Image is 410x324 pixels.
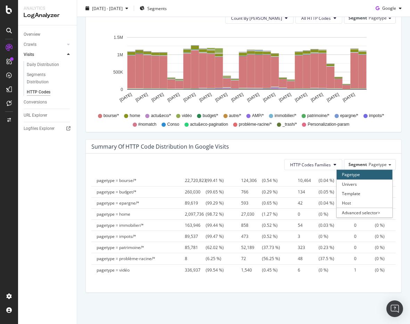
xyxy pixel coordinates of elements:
[190,122,228,127] span: actu&eco-pagination
[241,189,278,195] span: (0.29 %)
[298,211,328,217] span: (0 %)
[298,200,319,206] span: 42
[185,200,224,206] span: (99.29 %)
[298,267,328,273] span: (0 %)
[229,113,241,119] span: autre/*
[185,267,224,273] span: (99.54 %)
[241,233,278,239] span: (0.52 %)
[185,256,206,261] span: 8
[24,41,65,48] a: Crawls
[185,222,206,228] span: 163,946
[83,3,131,14] button: [DATE] - [DATE]
[284,159,342,170] button: HTTP Codes Families
[97,267,130,273] span: pagetype = vidéo
[241,256,262,261] span: 72
[348,15,367,21] span: Segment
[182,113,192,119] span: vidéo
[298,177,334,183] span: (0.04 %)
[24,125,55,132] div: Logfiles Explorer
[239,122,272,127] span: problème-racine/*
[298,233,319,239] span: 3
[298,244,319,250] span: 323
[354,222,375,228] span: 0
[113,70,123,75] text: 500K
[130,113,140,119] span: home
[27,71,65,86] div: Segments Distribution
[182,92,196,103] text: [DATE]
[382,5,396,11] span: Google
[354,244,375,250] span: 0
[151,113,171,119] span: actu&eco/*
[241,200,262,206] span: 593
[241,177,278,183] span: (0.54 %)
[274,113,296,119] span: immobilier/*
[386,300,403,317] div: Open Intercom Messenger
[298,244,334,250] span: (0.23 %)
[354,244,385,250] span: (0 %)
[354,267,375,273] span: 1
[225,13,294,24] button: Count By [PERSON_NAME]
[138,122,157,127] span: #nomatch
[337,170,392,179] div: Pagetype
[104,113,119,119] span: bourse/*
[24,31,40,38] div: Overview
[91,29,391,110] svg: A chart.
[97,233,136,239] span: pagetype = impots/*
[24,125,72,132] a: Logfiles Explorer
[185,177,224,183] span: (99.41 %)
[24,112,47,119] div: URL Explorer
[97,177,137,183] span: pagetype = bourse/*
[24,51,34,58] div: Visits
[337,208,392,217] div: Advanced selector >
[121,87,123,92] text: 0
[295,13,342,24] button: All HTTP Codes
[167,122,179,127] span: Conso
[241,267,278,273] span: (0.45 %)
[340,113,358,119] span: epargne/*
[278,92,292,103] text: [DATE]
[203,113,218,119] span: budget/*
[294,92,308,103] text: [DATE]
[114,35,123,40] text: 1.5M
[231,15,282,21] span: Count By Day
[24,6,71,11] div: Analytics
[298,222,319,228] span: 54
[185,211,206,217] span: 2,097,736
[310,92,324,103] text: [DATE]
[97,222,144,228] span: pagetype = immobilier/*
[185,233,224,239] span: (99.47 %)
[342,92,356,103] text: [DATE]
[24,31,72,38] a: Overview
[27,61,72,68] a: Daily Distribution
[97,256,155,261] span: pagetype = problème-racine/*
[298,267,319,273] span: 6
[301,15,331,21] span: All HTTP Codes
[298,200,334,206] span: (0.04 %)
[290,162,331,168] span: HTTP Codes Families
[214,92,228,103] text: [DATE]
[369,161,387,167] span: Pagetype
[241,222,278,228] span: (0.52 %)
[298,233,328,239] span: (0 %)
[117,52,123,57] text: 1M
[185,244,206,250] span: 85,781
[298,189,334,195] span: (0.05 %)
[198,92,212,103] text: [DATE]
[24,112,72,119] a: URL Explorer
[298,256,334,261] span: (37.5 %)
[119,92,133,103] text: [DATE]
[166,92,180,103] text: [DATE]
[298,177,319,183] span: 10,464
[241,222,262,228] span: 858
[97,200,139,206] span: pagetype = epargne/*
[24,41,36,48] div: Crawls
[326,92,340,103] text: [DATE]
[241,244,280,250] span: (37.73 %)
[241,211,262,217] span: 27,030
[298,211,319,217] span: 0
[298,256,319,261] span: 48
[241,256,280,261] span: (56.25 %)
[337,198,392,208] div: Host
[24,99,47,106] div: Conversions
[354,256,385,261] span: (0 %)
